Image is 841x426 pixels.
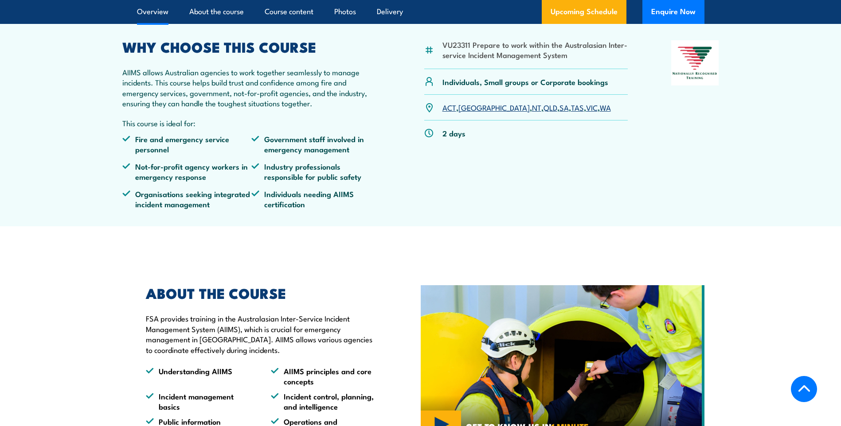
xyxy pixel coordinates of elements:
[146,287,380,299] h2: ABOUT THE COURSE
[122,161,252,182] li: Not-for-profit agency workers in emergency response
[442,128,465,138] p: 2 days
[544,102,557,112] a: QLD
[442,102,611,112] p: , , , , , , ,
[532,102,541,112] a: NT
[442,102,456,112] a: ACT
[251,134,381,155] li: Government staff involved in emergency management
[671,40,719,85] img: Nationally Recognised Training logo.
[122,118,381,128] p: This course is ideal for:
[271,391,380,412] li: Incident control, planning, and intelligence
[571,102,584,112] a: TAS
[559,102,569,112] a: SA
[122,189,252,209] li: Organisations seeking integrated incident management
[122,40,381,53] h2: WHY CHOOSE THIS COURSE
[442,39,628,60] li: VU23311 Prepare to work within the Australasian Inter-service Incident Management System
[600,102,611,112] a: WA
[458,102,530,112] a: [GEOGRAPHIC_DATA]
[251,161,381,182] li: Industry professionals responsible for public safety
[146,313,380,355] p: FSA provides training in the Australasian Inter-Service Incident Management System (AIIMS), which...
[122,134,252,155] li: Fire and emergency service personnel
[122,67,381,108] p: AIIMS allows Australian agencies to work together seamlessly to manage incidents. This course hel...
[442,77,608,87] p: Individuals, Small groups or Corporate bookings
[146,366,255,387] li: Understanding AIIMS
[251,189,381,209] li: Individuals needing AIIMS certification
[271,366,380,387] li: AIIMS principles and core concepts
[146,391,255,412] li: Incident management basics
[586,102,598,112] a: VIC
